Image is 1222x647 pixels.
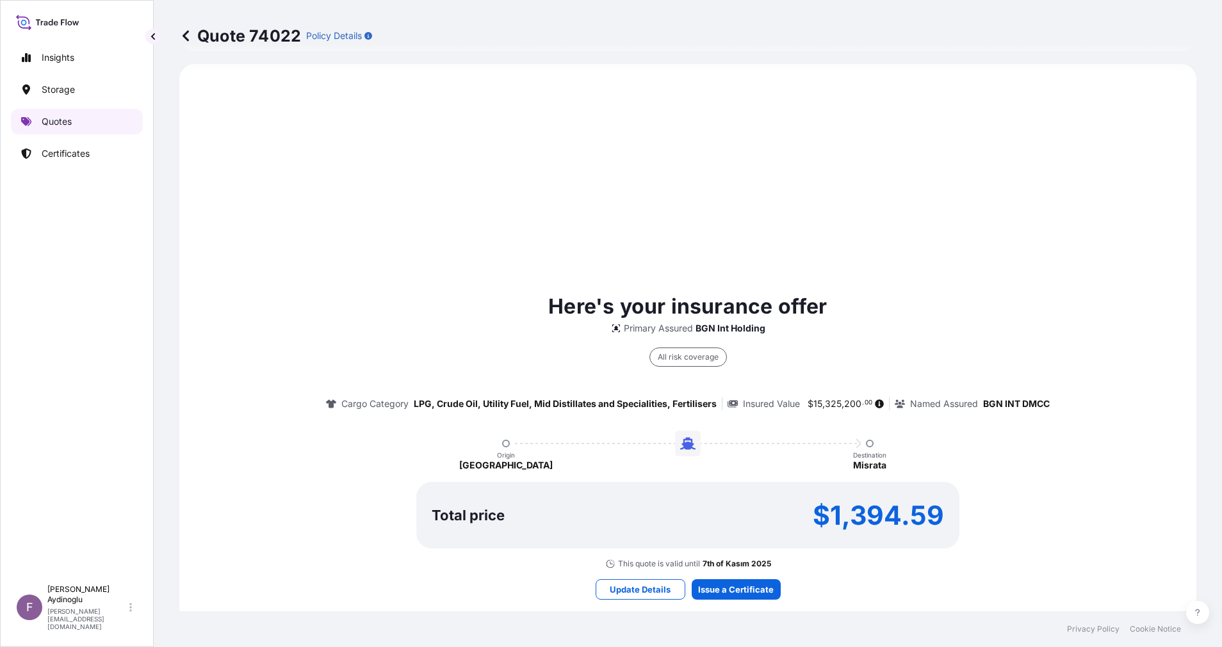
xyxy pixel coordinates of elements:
a: Cookie Notice [1130,624,1181,634]
p: Update Details [610,583,671,596]
p: 7th of Kasım 2025 [703,559,771,569]
p: Insights [42,51,74,64]
span: 00 [865,401,872,405]
p: [GEOGRAPHIC_DATA] [459,459,553,472]
p: Misrata [853,459,886,472]
div: All risk coverage [649,347,727,367]
span: 325 [825,399,842,408]
span: 15 [813,399,822,408]
p: Storage [42,83,75,96]
span: 200 [844,399,861,408]
p: Origin [497,451,515,459]
button: Update Details [596,579,685,600]
p: Destination [853,451,886,459]
p: This quote is valid until [618,559,700,569]
p: Policy Details [306,29,362,42]
p: $1,394.59 [813,505,944,525]
p: Named Assured [910,397,978,410]
button: Issue a Certificate [692,579,781,600]
span: . [862,401,864,405]
p: LPG, Crude Oil, Utility Fuel, Mid Distillates and Specialities, Fertilisers [414,397,717,410]
a: Storage [11,77,143,102]
a: Insights [11,45,143,70]
p: Here's your insurance offer [548,291,827,322]
a: Quotes [11,109,143,134]
p: Primary Assured [624,322,693,335]
p: Insured Value [743,397,800,410]
span: F [26,601,33,614]
p: Quote 74022 [179,26,301,46]
p: Certificates [42,147,90,160]
p: [PERSON_NAME] Aydinoglu [47,584,127,605]
p: BGN INT DMCC [983,397,1050,410]
a: Certificates [11,141,143,166]
span: , [842,399,844,408]
p: Total price [432,509,505,522]
a: Privacy Policy [1067,624,1120,634]
p: Quotes [42,115,72,128]
p: [PERSON_NAME][EMAIL_ADDRESS][DOMAIN_NAME] [47,607,127,630]
p: Issue a Certificate [698,583,774,596]
p: BGN Int Holding [696,322,765,335]
span: , [822,399,825,408]
span: $ [808,399,813,408]
p: Cargo Category [341,397,409,410]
